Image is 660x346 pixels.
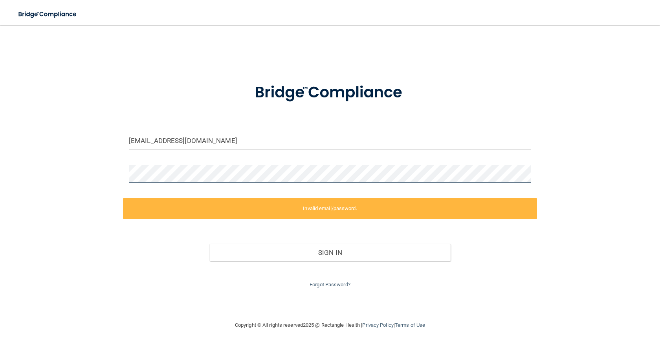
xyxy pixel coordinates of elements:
a: Forgot Password? [310,282,350,287]
button: Sign In [209,244,451,261]
img: bridge_compliance_login_screen.278c3ca4.svg [12,6,84,22]
input: Email [129,132,531,150]
a: Terms of Use [395,322,425,328]
div: Copyright © All rights reserved 2025 @ Rectangle Health | | [187,313,473,338]
label: Invalid email/password. [123,198,537,219]
img: bridge_compliance_login_screen.278c3ca4.svg [238,72,422,113]
a: Privacy Policy [362,322,393,328]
